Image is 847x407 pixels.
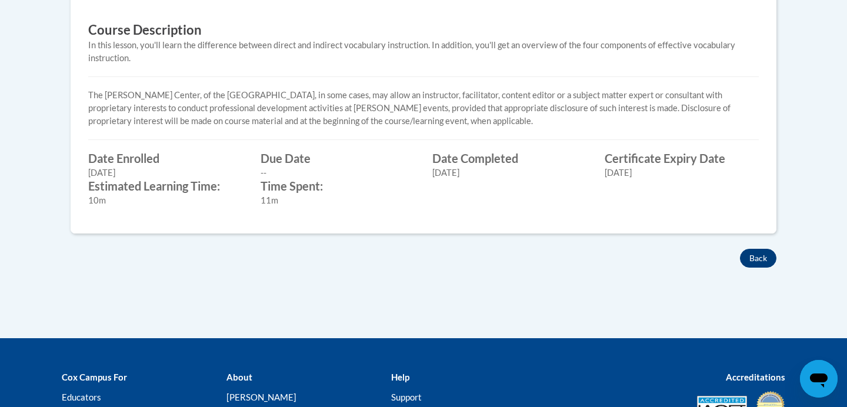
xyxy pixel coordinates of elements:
label: Date Enrolled [88,152,243,165]
p: The [PERSON_NAME] Center, of the [GEOGRAPHIC_DATA], in some cases, may allow an instructor, facil... [88,89,759,128]
div: [DATE] [605,166,759,179]
iframe: Button to launch messaging window [800,360,838,398]
div: [DATE] [432,166,587,179]
a: Educators [62,392,101,402]
label: Date Completed [432,152,587,165]
label: Due Date [261,152,415,165]
div: In this lesson, you'll learn the difference between direct and indirect vocabulary instruction. I... [88,39,759,65]
div: 11m [261,194,415,207]
b: Accreditations [726,372,785,382]
b: Cox Campus For [62,372,127,382]
b: Help [391,372,409,382]
label: Certificate Expiry Date [605,152,759,165]
label: Estimated Learning Time: [88,179,243,192]
label: Time Spent: [261,179,415,192]
b: About [226,372,252,382]
div: -- [261,166,415,179]
div: 10m [88,194,243,207]
a: Support [391,392,422,402]
h3: Course Description [88,21,759,39]
div: [DATE] [88,166,243,179]
button: Back [740,249,776,268]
